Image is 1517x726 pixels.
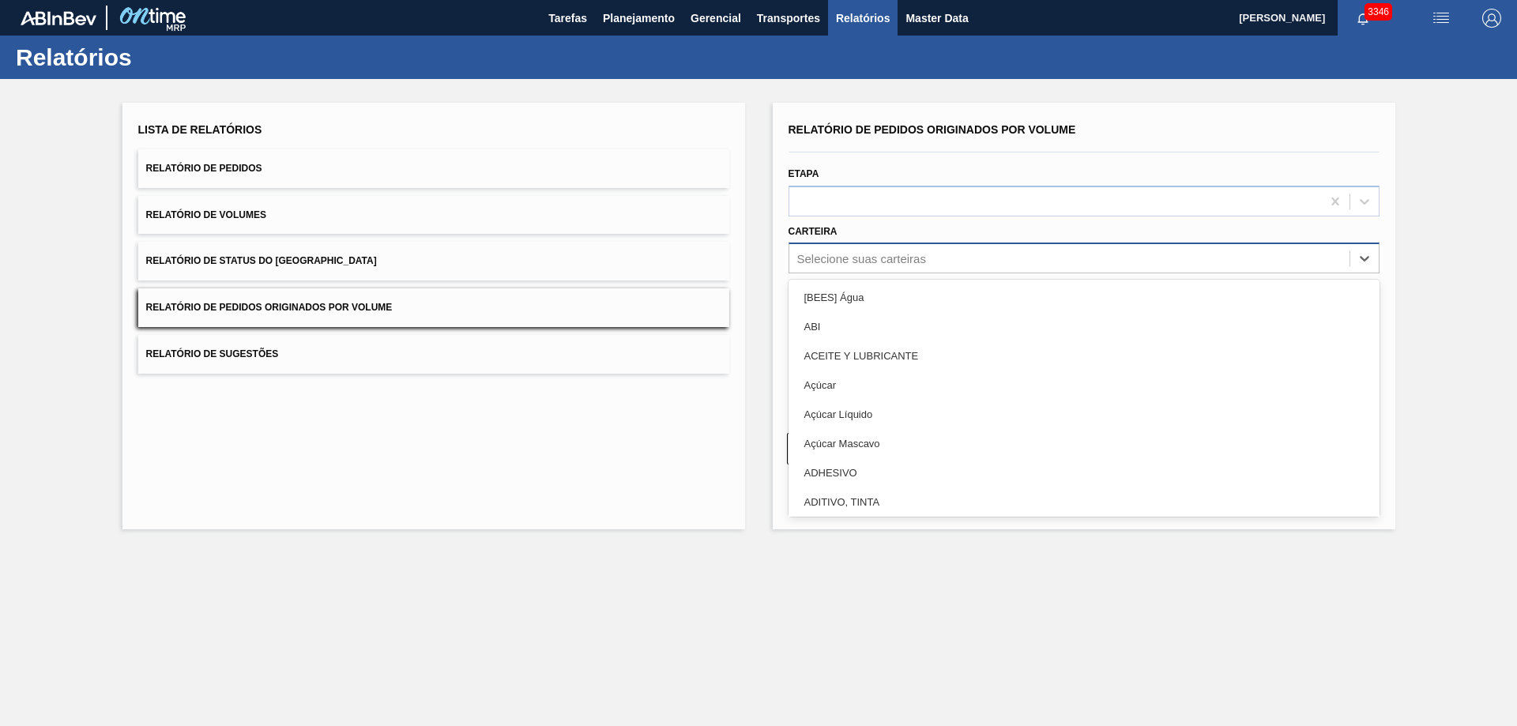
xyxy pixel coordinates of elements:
[16,48,296,66] h1: Relatórios
[603,9,675,28] span: Planejamento
[146,163,262,174] span: Relatório de Pedidos
[836,9,890,28] span: Relatórios
[789,226,838,237] label: Carteira
[138,123,262,136] span: Lista de Relatórios
[1482,9,1501,28] img: Logout
[21,11,96,25] img: TNhmsLtSVTkK8tSr43FrP2fwEKptu5GPRR3wAAAABJRU5ErkJggg==
[789,341,1380,371] div: ACEITE Y LUBRICANTE
[789,371,1380,400] div: Açúcar
[548,9,587,28] span: Tarefas
[138,149,729,188] button: Relatório de Pedidos
[797,252,926,265] div: Selecione suas carteiras
[146,255,377,266] span: Relatório de Status do [GEOGRAPHIC_DATA]
[789,400,1380,429] div: Açúcar Líquido
[789,458,1380,487] div: ADHESIVO
[138,288,729,327] button: Relatório de Pedidos Originados por Volume
[146,302,393,313] span: Relatório de Pedidos Originados por Volume
[1432,9,1451,28] img: userActions
[789,168,819,179] label: Etapa
[691,9,741,28] span: Gerencial
[146,348,279,359] span: Relatório de Sugestões
[789,283,1380,312] div: [BEES] Água
[905,9,968,28] span: Master Data
[138,196,729,235] button: Relatório de Volumes
[787,433,1076,465] button: Limpar
[789,429,1380,458] div: Açúcar Mascavo
[1365,3,1392,21] span: 3346
[789,312,1380,341] div: ABI
[138,242,729,280] button: Relatório de Status do [GEOGRAPHIC_DATA]
[138,335,729,374] button: Relatório de Sugestões
[146,209,266,220] span: Relatório de Volumes
[757,9,820,28] span: Transportes
[1338,7,1388,29] button: Notificações
[789,487,1380,517] div: ADITIVO, TINTA
[789,123,1076,136] span: Relatório de Pedidos Originados por Volume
